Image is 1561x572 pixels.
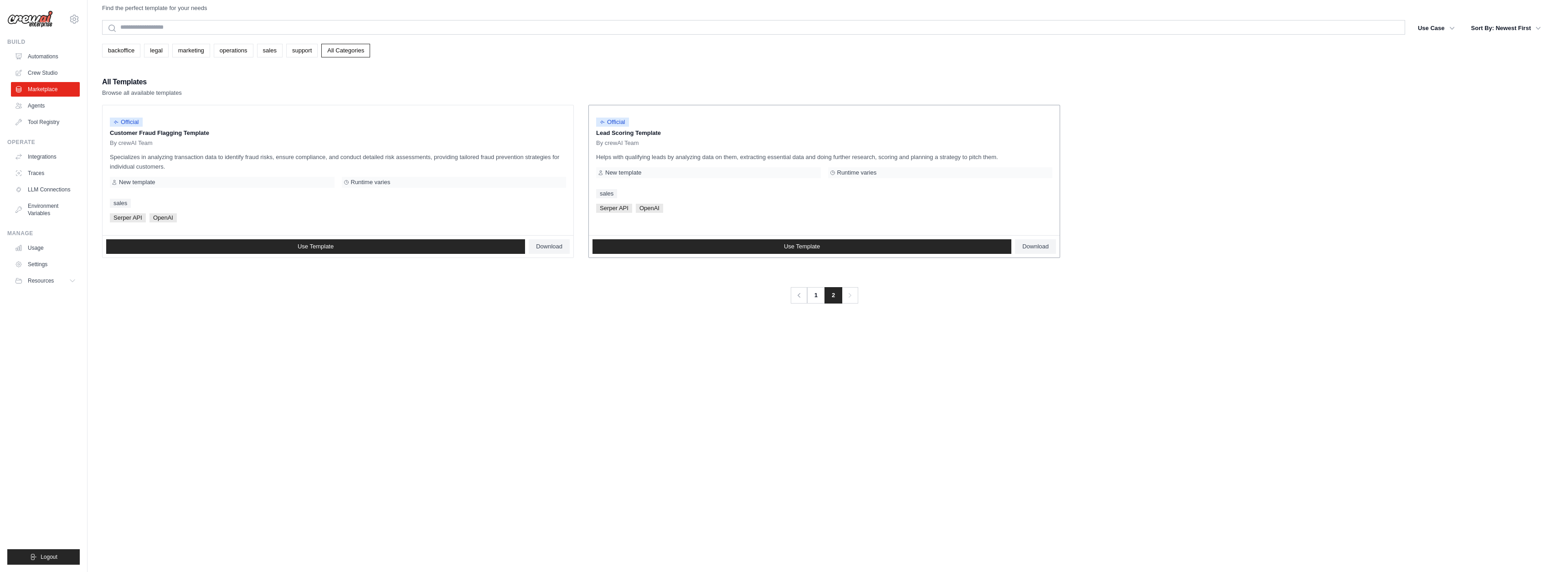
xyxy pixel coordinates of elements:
a: marketing [172,44,210,57]
a: Marketplace [11,82,80,97]
p: Browse all available templates [102,88,182,98]
span: Use Template [784,243,820,250]
span: OpenAI [149,213,177,222]
a: Usage [11,241,80,255]
p: Find the perfect template for your needs [102,4,207,13]
nav: Pagination [790,287,858,304]
span: New template [605,169,641,176]
span: Official [110,118,143,127]
div: Manage [7,230,80,237]
a: sales [596,189,617,198]
span: By crewAI Team [596,139,639,147]
button: Resources [11,273,80,288]
a: sales [257,44,283,57]
p: Helps with qualifying leads by analyzing data on them, extracting essential data and doing furthe... [596,152,1052,162]
p: Lead Scoring Template [596,129,1052,138]
h2: All Templates [102,76,182,88]
p: Specializes in analyzing transaction data to identify fraud risks, ensure compliance, and conduct... [110,152,566,171]
a: Environment Variables [11,199,80,221]
span: Download [536,243,562,250]
p: Customer Fraud Flagging Template [110,129,566,138]
a: Crew Studio [11,66,80,80]
a: legal [144,44,168,57]
span: Download [1022,243,1049,250]
a: Use Template [106,239,525,254]
a: Integrations [11,149,80,164]
a: LLM Connections [11,182,80,197]
span: Use Template [298,243,334,250]
button: Sort By: Newest First [1466,20,1546,36]
span: Runtime varies [837,169,877,176]
div: Operate [7,139,80,146]
a: Use Template [592,239,1011,254]
a: 1 [807,287,825,304]
a: Automations [11,49,80,64]
span: By crewAI Team [110,139,153,147]
span: Serper API [596,204,632,213]
a: support [286,44,318,57]
a: Agents [11,98,80,113]
div: Build [7,38,80,46]
a: Tool Registry [11,115,80,129]
a: operations [214,44,253,57]
a: backoffice [102,44,140,57]
span: OpenAI [636,204,663,213]
span: Resources [28,277,54,284]
span: Serper API [110,213,146,222]
span: New template [119,179,155,186]
a: All Categories [321,44,370,57]
span: Runtime varies [351,179,391,186]
span: Official [596,118,629,127]
a: Download [529,239,570,254]
a: sales [110,199,131,208]
img: Logo [7,10,53,28]
span: Logout [41,553,57,561]
a: Traces [11,166,80,180]
a: Settings [11,257,80,272]
span: 2 [824,287,842,304]
button: Logout [7,549,80,565]
button: Use Case [1412,20,1460,36]
a: Download [1015,239,1056,254]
